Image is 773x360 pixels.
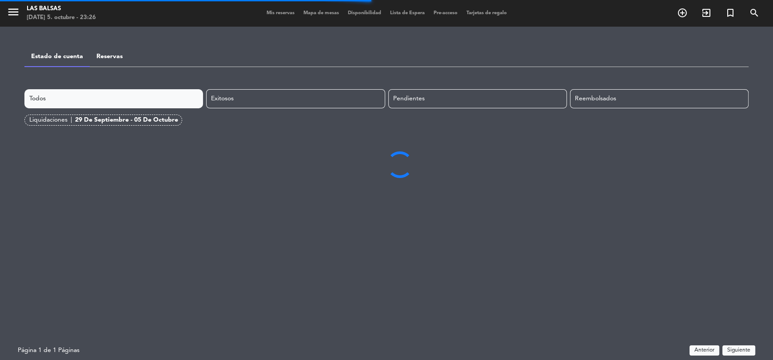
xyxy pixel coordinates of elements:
span: Tarjetas de regalo [462,11,511,16]
span: Lista de Espera [386,11,429,16]
a: Estado de cuenta [31,53,83,59]
i: search [749,8,760,18]
i: exit_to_app [701,8,712,18]
a: Reservas [96,53,123,59]
div: Las Balsas [27,4,96,13]
span: Disponibilidad [343,11,386,16]
div: 29 de septiembre - 05 de octubre [75,115,178,125]
div: Liquidaciones [29,115,75,125]
button: menu [7,5,20,22]
i: turned_in_not [725,8,736,18]
span: Mis reservas [262,11,299,16]
span: Mapa de mesas [299,11,343,16]
div: [DATE] 5. octubre - 23:26 [27,13,96,22]
i: add_circle_outline [677,8,688,18]
div: Reembolsados [570,89,749,108]
i: menu [7,5,20,19]
div: Exitosos [206,89,385,108]
span: Pre-acceso [429,11,462,16]
div: Todos [24,89,203,108]
div: Pendientes [388,89,567,108]
span: | [71,115,72,125]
